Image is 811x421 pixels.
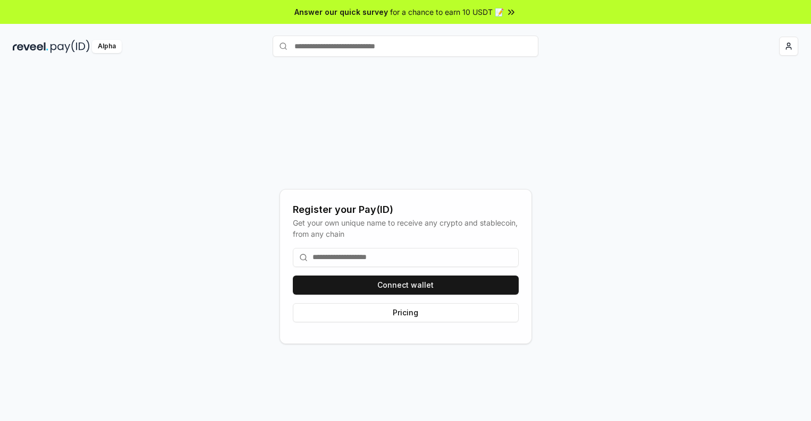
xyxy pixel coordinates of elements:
img: reveel_dark [13,40,48,53]
div: Alpha [92,40,122,53]
span: for a chance to earn 10 USDT 📝 [390,6,504,18]
button: Connect wallet [293,276,519,295]
img: pay_id [50,40,90,53]
div: Get your own unique name to receive any crypto and stablecoin, from any chain [293,217,519,239]
span: Answer our quick survey [294,6,388,18]
button: Pricing [293,303,519,322]
div: Register your Pay(ID) [293,202,519,217]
